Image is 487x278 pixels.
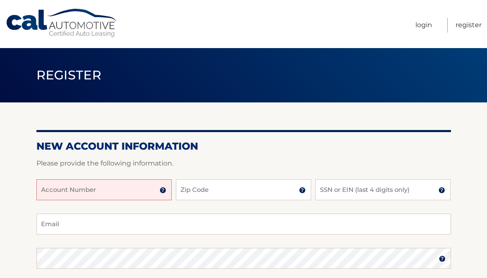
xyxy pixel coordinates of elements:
[415,18,432,33] a: Login
[315,179,451,200] input: SSN or EIN (last 4 digits only)
[456,18,482,33] a: Register
[36,214,451,235] input: Email
[176,179,311,200] input: Zip Code
[36,179,172,200] input: Account Number
[438,187,445,194] img: tooltip.svg
[36,158,451,169] p: Please provide the following information.
[5,8,119,38] a: Cal Automotive
[299,187,306,194] img: tooltip.svg
[160,187,166,194] img: tooltip.svg
[36,67,102,83] span: Register
[36,140,451,153] h2: New Account Information
[439,255,446,262] img: tooltip.svg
